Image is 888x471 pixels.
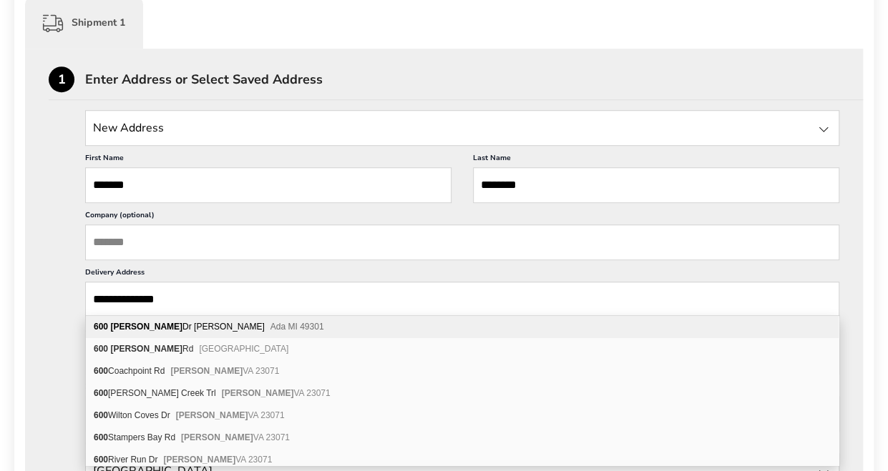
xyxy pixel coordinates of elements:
div: 600 Wilton Coves Dr [86,405,839,427]
div: 600 Stampers Bay Rd [86,427,839,449]
input: Delivery Address [85,282,839,317]
input: First Name [85,167,452,203]
b: 600 [94,410,108,420]
b: [PERSON_NAME] [176,410,248,420]
b: 600 [94,455,108,465]
b: [PERSON_NAME] [181,432,253,442]
div: 1 [49,66,74,92]
div: Enter Address or Select Saved Address [85,73,863,86]
span: Ada MI 49301 [270,322,324,332]
span: VA 23071 [222,388,331,398]
span: VA 23071 [170,366,279,376]
div: 600 Scoggins Creek Trl [86,382,839,405]
b: [PERSON_NAME] [110,344,182,354]
b: 600 [94,388,108,398]
span: VA 23071 [163,455,272,465]
b: 600 [94,322,108,332]
label: Company (optional) [85,210,839,224]
b: 600 [94,432,108,442]
span: VA 23071 [181,432,290,442]
div: 600 Coachpoint Rd [86,360,839,382]
b: [PERSON_NAME] [110,322,182,332]
b: 600 [94,366,108,376]
label: Last Name [473,153,839,167]
input: State [85,110,839,146]
b: 600 [94,344,108,354]
input: Company [85,224,839,260]
label: First Name [85,153,452,167]
b: [PERSON_NAME] [170,366,243,376]
span: [GEOGRAPHIC_DATA] [199,344,288,354]
b: [PERSON_NAME] [163,455,235,465]
input: Last Name [473,167,839,203]
b: [PERSON_NAME] [222,388,294,398]
label: Delivery Address [85,267,839,282]
div: 600 River Run Dr [86,449,839,470]
div: 600 Hartfield Dr SE [86,316,839,338]
div: 600 Hartfield Rd [86,338,839,360]
span: VA 23071 [176,410,285,420]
